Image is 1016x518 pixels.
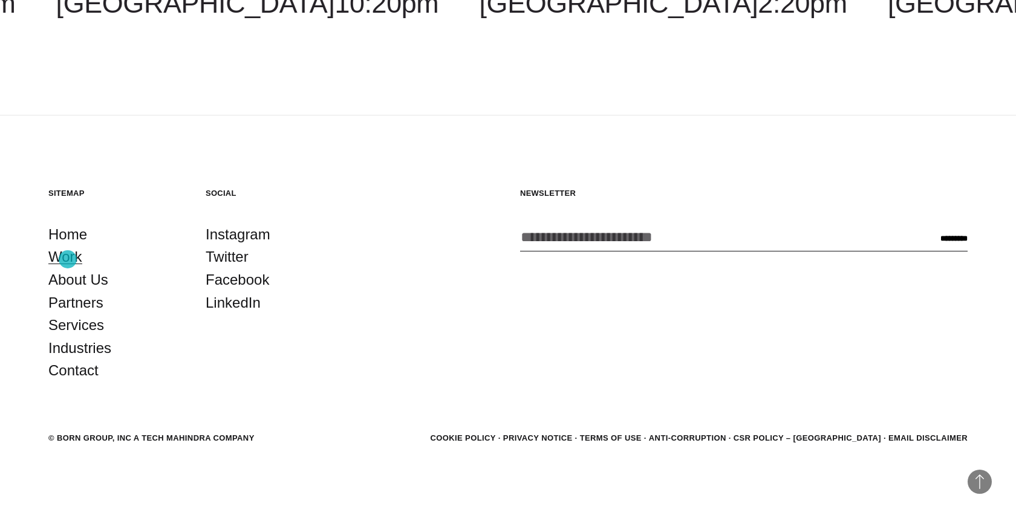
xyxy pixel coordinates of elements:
[48,337,111,360] a: Industries
[580,433,642,442] a: Terms of Use
[48,268,108,291] a: About Us
[206,291,261,314] a: LinkedIn
[48,291,103,314] a: Partners
[734,433,881,442] a: CSR POLICY – [GEOGRAPHIC_DATA]
[649,433,726,442] a: Anti-Corruption
[206,268,269,291] a: Facebook
[888,433,968,442] a: Email Disclaimer
[206,188,339,198] h5: Social
[48,188,181,198] h5: Sitemap
[206,245,249,268] a: Twitter
[968,470,992,494] button: Back to Top
[48,245,82,268] a: Work
[503,433,573,442] a: Privacy Notice
[48,359,99,382] a: Contact
[430,433,495,442] a: Cookie Policy
[48,314,104,337] a: Services
[48,223,87,246] a: Home
[48,432,255,444] div: © BORN GROUP, INC A Tech Mahindra Company
[520,188,968,198] h5: Newsletter
[206,223,270,246] a: Instagram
